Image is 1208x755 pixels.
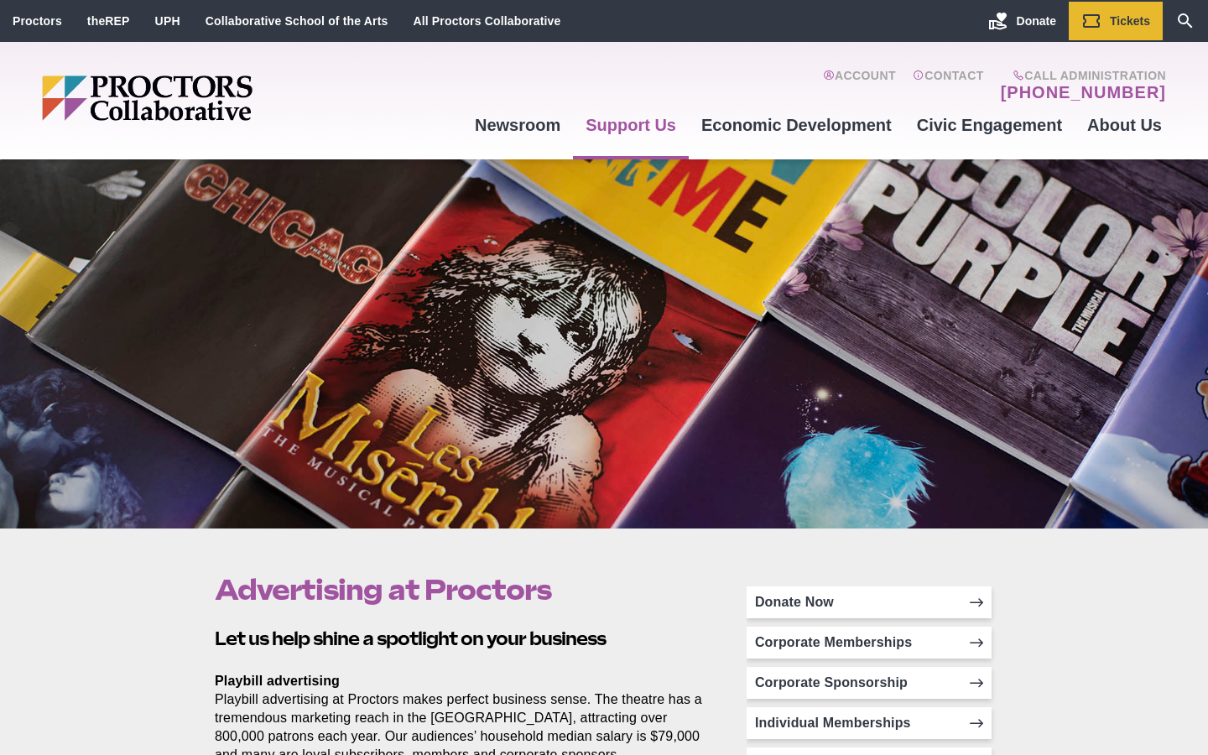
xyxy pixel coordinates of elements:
[215,674,340,688] strong: Playbill advertising
[155,14,180,28] a: UPH
[462,102,573,148] a: Newsroom
[1075,102,1174,148] a: About Us
[747,586,992,618] a: Donate Now
[206,14,388,28] a: Collaborative School of the Arts
[413,14,560,28] a: All Proctors Collaborative
[215,574,708,606] h1: Advertising at Proctors
[1069,2,1163,40] a: Tickets
[87,14,130,28] a: theREP
[1001,82,1166,102] a: [PHONE_NUMBER]
[215,626,708,652] h2: Let us help shine a spotlight on your business
[573,102,689,148] a: Support Us
[747,667,992,699] a: Corporate Sponsorship
[1110,14,1150,28] span: Tickets
[689,102,904,148] a: Economic Development
[976,2,1069,40] a: Donate
[913,69,984,102] a: Contact
[13,14,62,28] a: Proctors
[747,627,992,659] a: Corporate Memberships
[823,69,896,102] a: Account
[904,102,1075,148] a: Civic Engagement
[1163,2,1208,40] a: Search
[42,75,382,121] img: Proctors logo
[1017,14,1056,28] span: Donate
[996,69,1166,82] span: Call Administration
[747,707,992,739] a: Individual Memberships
